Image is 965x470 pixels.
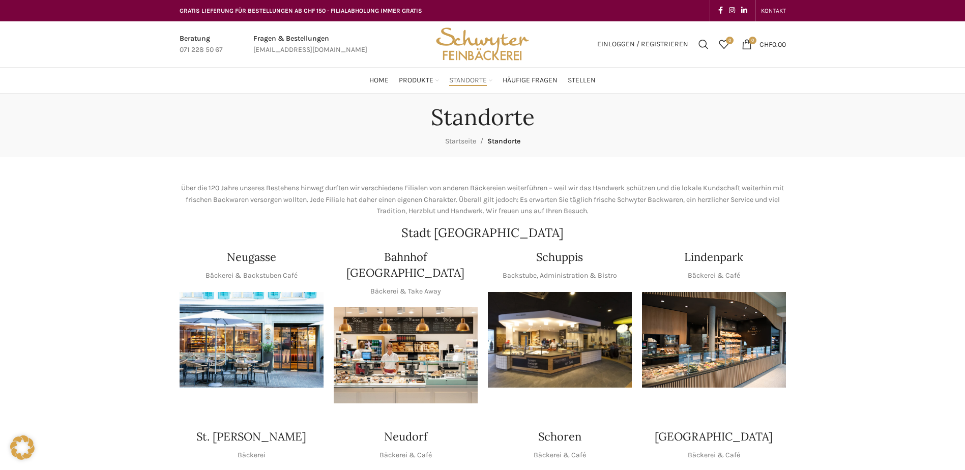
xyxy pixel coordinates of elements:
div: 1 / 1 [180,292,324,388]
img: 150130-Schwyter-013 [488,292,632,388]
div: Secondary navigation [756,1,791,21]
a: Startseite [445,137,476,145]
span: KONTAKT [761,7,786,14]
p: Backstube, Administration & Bistro [503,270,617,281]
h4: Neudorf [384,429,427,445]
h2: Stadt [GEOGRAPHIC_DATA] [180,227,786,239]
a: Produkte [399,70,439,91]
h4: Schoren [538,429,581,445]
a: Infobox link [253,33,367,56]
span: Produkte [399,76,433,85]
span: GRATIS LIEFERUNG FÜR BESTELLUNGEN AB CHF 150 - FILIALABHOLUNG IMMER GRATIS [180,7,422,14]
p: Bäckerei & Café [534,450,586,461]
a: 0 [714,34,734,54]
p: Bäckerei & Café [379,450,432,461]
bdi: 0.00 [759,40,786,48]
h4: Lindenpark [684,249,743,265]
span: Einloggen / Registrieren [597,41,688,48]
h4: Bahnhof [GEOGRAPHIC_DATA] [334,249,478,281]
a: 0 CHF0.00 [737,34,791,54]
span: Stellen [568,76,596,85]
span: Home [369,76,389,85]
p: Über die 120 Jahre unseres Bestehens hinweg durften wir verschiedene Filialen von anderen Bäckere... [180,183,786,217]
a: KONTAKT [761,1,786,21]
span: Standorte [487,137,520,145]
div: Main navigation [174,70,791,91]
span: 0 [726,37,734,44]
p: Bäckerei [238,450,266,461]
a: Linkedin social link [738,4,750,18]
a: Standorte [449,70,492,91]
p: Bäckerei & Café [688,270,740,281]
span: CHF [759,40,772,48]
div: Meine Wunschliste [714,34,734,54]
span: 0 [749,37,756,44]
img: 017-e1571925257345 [642,292,786,388]
h4: St. [PERSON_NAME] [196,429,306,445]
a: Facebook social link [715,4,726,18]
div: 1 / 1 [334,307,478,403]
h4: Schuppis [536,249,583,265]
h1: Standorte [431,104,535,131]
a: Home [369,70,389,91]
h4: [GEOGRAPHIC_DATA] [655,429,773,445]
div: 1 / 1 [642,292,786,388]
a: Stellen [568,70,596,91]
a: Site logo [432,39,532,48]
p: Bäckerei & Café [688,450,740,461]
span: Häufige Fragen [503,76,558,85]
a: Häufige Fragen [503,70,558,91]
img: Bäckerei Schwyter [432,21,532,67]
h4: Neugasse [227,249,276,265]
p: Bäckerei & Take Away [370,286,441,297]
span: Standorte [449,76,487,85]
a: Suchen [693,34,714,54]
p: Bäckerei & Backstuben Café [206,270,298,281]
img: Bahnhof St. Gallen [334,307,478,403]
a: Instagram social link [726,4,738,18]
a: Einloggen / Registrieren [592,34,693,54]
img: Neugasse [180,292,324,388]
div: 1 / 1 [488,292,632,388]
a: Infobox link [180,33,223,56]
